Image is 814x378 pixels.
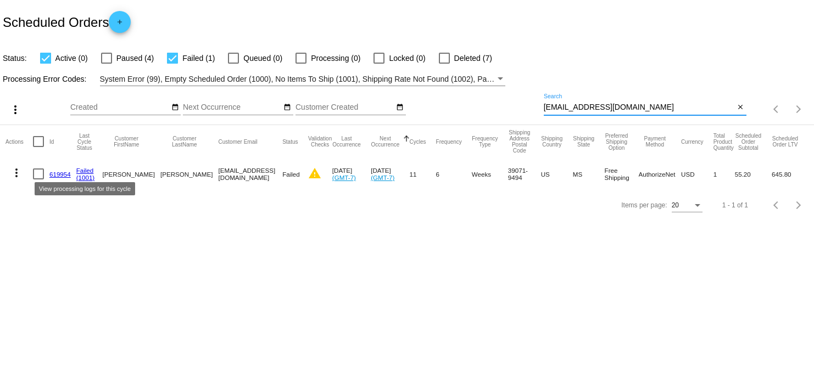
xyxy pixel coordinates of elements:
[371,174,394,181] a: (GMT-7)
[735,102,746,114] button: Clear
[681,158,713,190] mat-cell: USD
[737,103,744,112] mat-icon: close
[541,158,573,190] mat-cell: US
[70,103,169,112] input: Created
[371,158,409,190] mat-cell: [DATE]
[282,138,298,145] button: Change sorting for Status
[183,103,282,112] input: Next Occurrence
[410,158,436,190] mat-cell: 11
[219,158,283,190] mat-cell: [EMAIL_ADDRESS][DOMAIN_NAME]
[103,136,151,148] button: Change sorting for CustomerFirstName
[713,158,735,190] mat-cell: 1
[49,171,71,178] a: 619954
[55,52,88,65] span: Active (0)
[160,136,208,148] button: Change sorting for CustomerLastName
[219,138,258,145] button: Change sorting for CustomerEmail
[544,103,735,112] input: Search
[5,125,33,158] mat-header-cell: Actions
[454,52,492,65] span: Deleted (7)
[76,174,95,181] a: (1001)
[243,52,282,65] span: Queued (0)
[332,158,371,190] mat-cell: [DATE]
[722,201,748,209] div: 1 - 1 of 1
[639,136,672,148] button: Change sorting for PaymentMethod.Type
[296,103,394,112] input: Customer Created
[332,136,361,148] button: Change sorting for LastOccurrenceUtc
[735,133,762,151] button: Change sorting for Subtotal
[76,167,94,174] a: Failed
[573,136,595,148] button: Change sorting for ShippingState
[472,136,498,148] button: Change sorting for FrequencyType
[182,52,215,65] span: Failed (1)
[76,133,93,151] button: Change sorting for LastProcessingCycleId
[713,125,735,158] mat-header-cell: Total Product Quantity
[672,202,703,210] mat-select: Items per page:
[772,158,809,190] mat-cell: 645.80
[49,138,54,145] button: Change sorting for Id
[283,103,291,112] mat-icon: date_range
[573,158,605,190] mat-cell: MS
[508,129,531,154] button: Change sorting for ShippingPostcode
[472,158,508,190] mat-cell: Weeks
[311,52,360,65] span: Processing (0)
[116,52,154,65] span: Paused (4)
[10,166,23,179] mat-icon: more_vert
[3,54,27,63] span: Status:
[735,158,772,190] mat-cell: 55.20
[681,138,704,145] button: Change sorting for CurrencyIso
[160,158,218,190] mat-cell: [PERSON_NAME]
[332,174,356,181] a: (GMT-7)
[541,136,563,148] button: Change sorting for ShippingCountry
[788,194,810,216] button: Next page
[436,158,472,190] mat-cell: 6
[396,103,404,112] mat-icon: date_range
[788,98,810,120] button: Next page
[371,136,399,148] button: Change sorting for NextOccurrenceUtc
[100,72,506,86] mat-select: Filter by Processing Error Codes
[308,167,321,180] mat-icon: warning
[410,138,426,145] button: Change sorting for Cycles
[621,201,667,209] div: Items per page:
[282,171,300,178] span: Failed
[508,158,541,190] mat-cell: 39071-9494
[113,18,126,31] mat-icon: add
[672,201,679,209] span: 20
[639,158,682,190] mat-cell: AuthorizeNet
[389,52,425,65] span: Locked (0)
[605,133,629,151] button: Change sorting for PreferredShippingOption
[3,11,131,33] h2: Scheduled Orders
[605,158,639,190] mat-cell: Free Shipping
[436,138,462,145] button: Change sorting for Frequency
[103,158,161,190] mat-cell: [PERSON_NAME]
[766,98,788,120] button: Previous page
[308,125,332,158] mat-header-cell: Validation Checks
[3,75,87,83] span: Processing Error Codes:
[772,136,799,148] button: Change sorting for LifetimeValue
[766,194,788,216] button: Previous page
[9,103,22,116] mat-icon: more_vert
[171,103,179,112] mat-icon: date_range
